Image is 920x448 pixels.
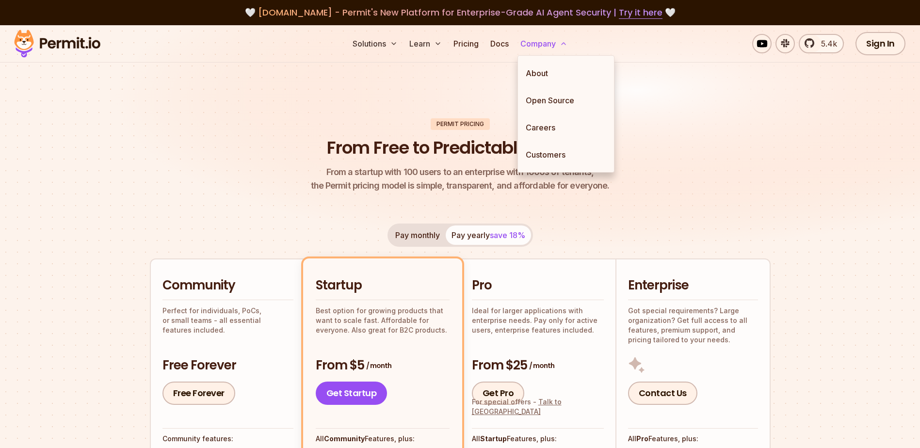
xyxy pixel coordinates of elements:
button: Learn [405,34,446,53]
a: Docs [486,34,513,53]
h4: Community features: [162,434,293,444]
p: Got special requirements? Large organization? Get full access to all features, premium support, a... [628,306,758,345]
p: Ideal for larger applications with enterprise needs. Pay only for active users, enterprise featur... [472,306,604,335]
h3: From $5 [316,357,450,374]
a: Get Pro [472,382,525,405]
button: Pay monthly [389,225,446,245]
h4: All Features, plus: [316,434,450,444]
span: / month [529,361,554,370]
a: Try it here [619,6,662,19]
a: Customers [518,141,614,168]
span: 5.4k [815,38,837,49]
p: the Permit pricing model is simple, transparent, and affordable for everyone. [311,165,610,192]
button: Company [516,34,571,53]
div: 🤍 🤍 [23,6,897,19]
h2: Startup [316,277,450,294]
h4: All Features, plus: [628,434,758,444]
h2: Community [162,277,293,294]
h2: Pro [472,277,604,294]
strong: Pro [636,434,648,443]
div: Permit Pricing [431,118,490,130]
span: From a startup with 100 users to an enterprise with 1000s of tenants, [311,165,610,179]
a: 5.4k [799,34,844,53]
span: / month [366,361,391,370]
a: Get Startup [316,382,387,405]
a: About [518,60,614,87]
a: Careers [518,114,614,141]
div: For special offers - [472,397,604,416]
h2: Enterprise [628,277,758,294]
a: Open Source [518,87,614,114]
h3: From $25 [472,357,604,374]
img: Permit logo [10,27,105,60]
p: Perfect for individuals, PoCs, or small teams - all essential features included. [162,306,293,335]
a: Contact Us [628,382,697,405]
strong: Startup [480,434,507,443]
h1: From Free to Predictable Scaling [327,136,593,160]
h3: Free Forever [162,357,293,374]
a: Pricing [450,34,483,53]
strong: Community [324,434,365,443]
h4: All Features, plus: [472,434,604,444]
a: Free Forever [162,382,235,405]
a: Sign In [855,32,905,55]
p: Best option for growing products that want to scale fast. Affordable for everyone. Also great for... [316,306,450,335]
button: Solutions [349,34,402,53]
span: [DOMAIN_NAME] - Permit's New Platform for Enterprise-Grade AI Agent Security | [258,6,662,18]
